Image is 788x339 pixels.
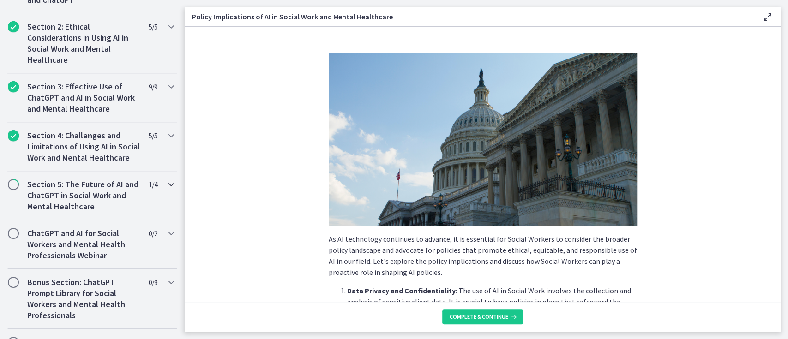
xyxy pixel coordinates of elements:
[149,179,157,190] span: 1 / 4
[149,81,157,92] span: 9 / 9
[149,228,157,239] span: 0 / 2
[27,179,140,212] h2: Section 5: The Future of AI and ChatGPT in Social Work and Mental Healthcare
[149,277,157,288] span: 0 / 9
[442,309,523,324] button: Complete & continue
[329,53,637,226] img: Slides_for_Title_Slides_for_ChatGPT_and_AI_for_Social_Work_%2819%29.png
[8,21,19,32] i: Completed
[27,130,140,163] h2: Section 4: Challenges and Limitations of Using AI in Social Work and Mental Healthcare
[329,233,637,278] p: As AI technology continues to advance, it is essential for Social Workers to consider the broader...
[347,286,456,295] strong: Data Privacy and Confidentiality
[149,130,157,141] span: 5 / 5
[8,81,19,92] i: Completed
[192,11,747,22] h3: Policy Implications of AI in Social Work and Mental Healthcare
[27,81,140,114] h2: Section 3: Effective Use of ChatGPT and AI in Social Work and Mental Healthcare
[149,21,157,32] span: 5 / 5
[450,313,508,321] span: Complete & continue
[27,21,140,65] h2: Section 2: Ethical Considerations in Using AI in Social Work and Mental Healthcare
[8,130,19,141] i: Completed
[27,228,140,261] h2: ChatGPT and AI for Social Workers and Mental Health Professionals Webinar
[27,277,140,321] h2: Bonus Section: ChatGPT Prompt Library for Social Workers and Mental Health Professionals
